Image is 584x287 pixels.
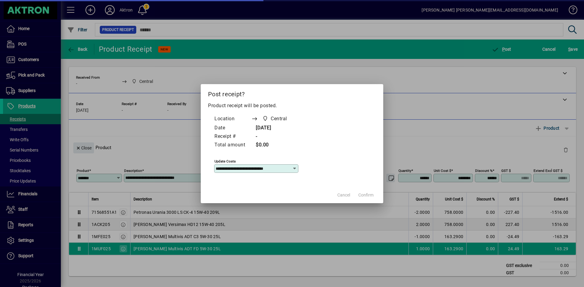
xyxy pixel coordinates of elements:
td: $0.00 [251,141,299,149]
h2: Post receipt? [201,84,383,102]
span: Central [271,115,287,122]
td: Receipt # [214,132,251,141]
td: - [251,132,299,141]
p: Product receipt will be posted. [208,102,376,109]
span: Central [261,114,290,123]
td: Location [214,114,251,124]
td: Total amount [214,141,251,149]
td: Date [214,124,251,132]
td: [DATE] [251,124,299,132]
mat-label: Update costs [214,159,236,163]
